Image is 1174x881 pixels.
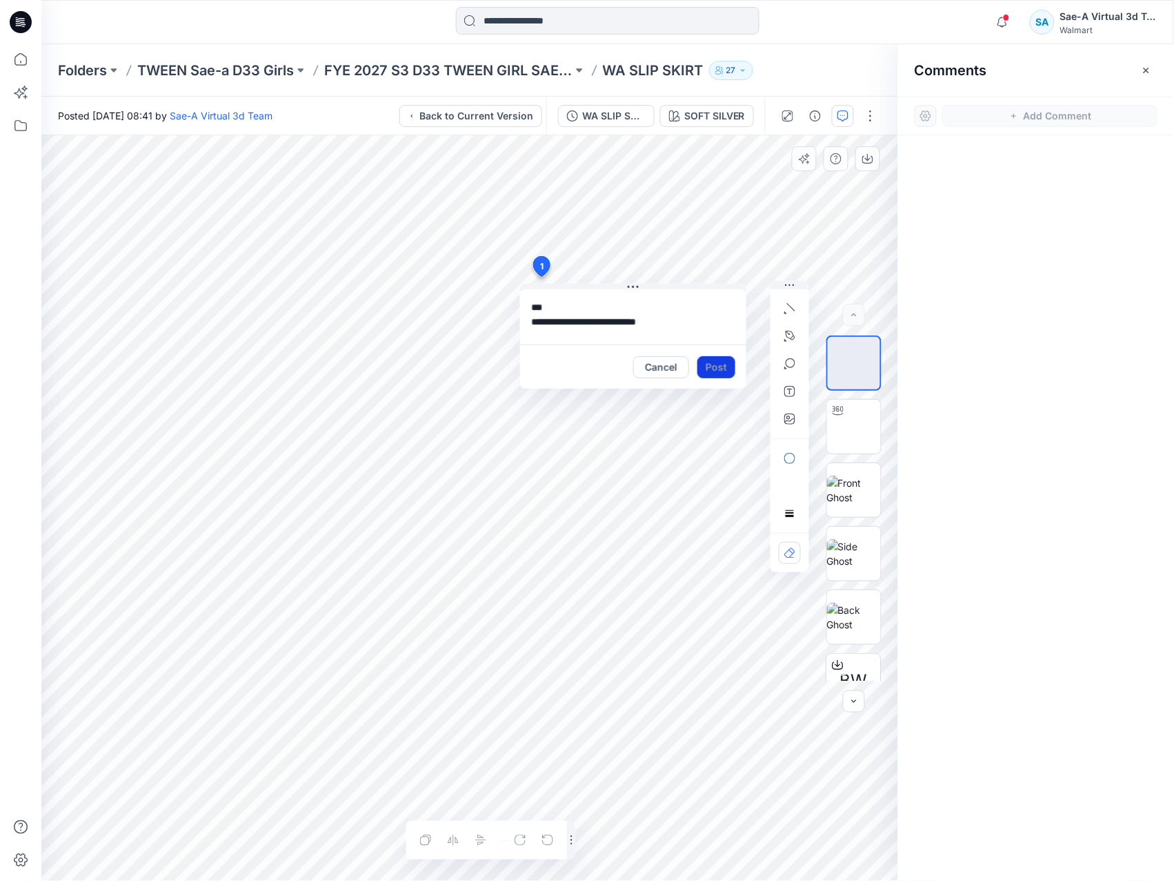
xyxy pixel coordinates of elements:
img: Front Ghost [827,476,881,505]
button: Add Comment [942,105,1157,127]
button: 27 [709,61,753,80]
div: SOFT SILVER [684,108,745,124]
a: Folders [58,61,107,80]
h2: Comments [915,62,987,79]
button: Back to Current Version [399,105,542,127]
button: SOFT SILVER [660,105,754,127]
img: Side Ghost [827,539,881,568]
button: WA SLIP SKIRT_SOFT SILVER [558,105,655,127]
span: 1 [540,260,544,273]
button: Cancel [633,356,689,378]
p: WA SLIP SKIRT [603,61,704,80]
div: WA SLIP SKIRT_SOFT SILVER [582,108,646,124]
div: Walmart [1060,25,1157,35]
span: Posted [DATE] 08:41 by [58,108,272,123]
img: Back Ghost [827,603,881,632]
div: Sae-A Virtual 3d Team [1060,8,1157,25]
p: 27 [726,63,736,78]
a: TWEEN Sae-a D33 Girls [137,61,294,80]
a: Sae-A Virtual 3d Team [170,110,272,122]
a: FYE 2027 S3 D33 TWEEN GIRL SAE-A [324,61,573,80]
span: BW [840,668,868,693]
div: SA [1030,10,1055,35]
button: Details [804,105,826,127]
